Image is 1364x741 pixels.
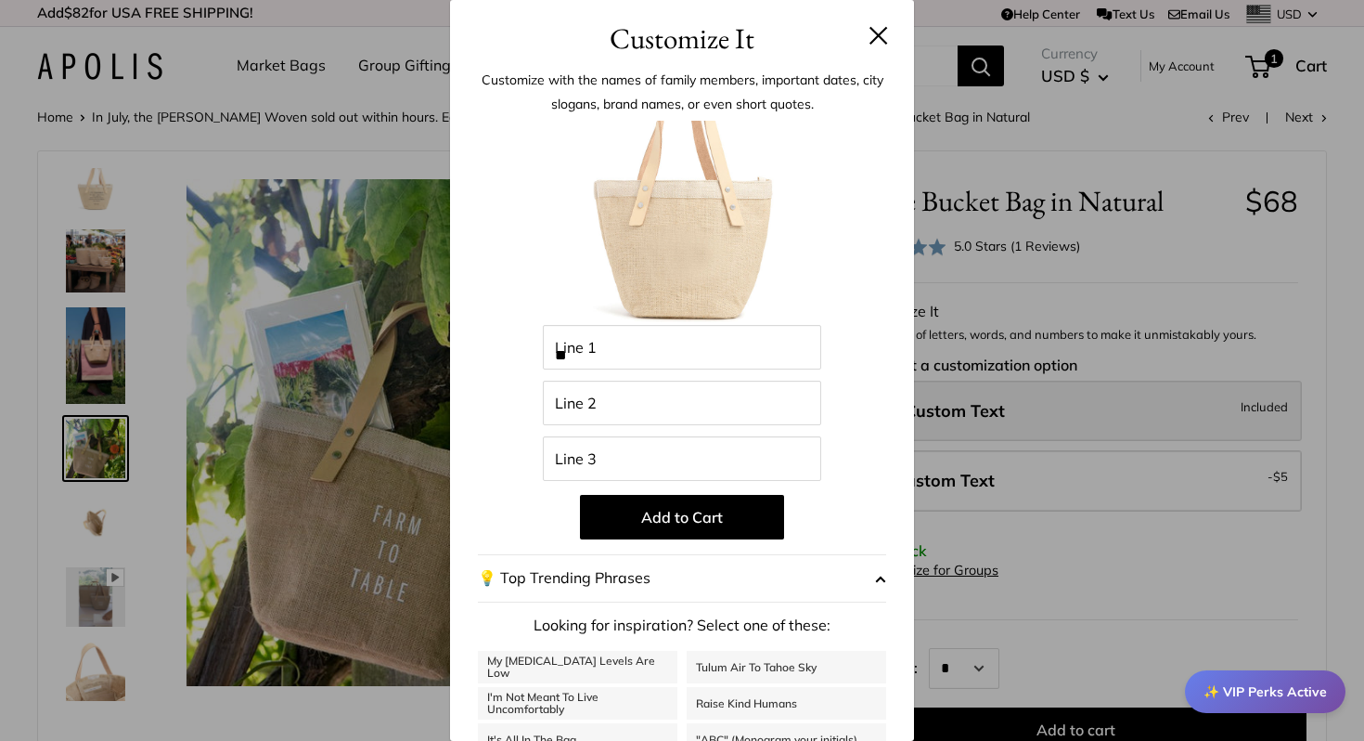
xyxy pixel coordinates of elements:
p: Looking for inspiration? Select one of these: [478,612,886,640]
a: Tulum Air To Tahoe Sky [687,651,886,683]
p: Customize with the names of family members, important dates, city slogans, brand names, or even s... [478,68,886,116]
a: My [MEDICAL_DATA] Levels Are Low [478,651,677,683]
a: I'm Not Meant To Live Uncomfortably [478,687,677,720]
button: 💡 Top Trending Phrases [478,554,886,603]
h3: Customize It [478,17,886,60]
img: petite-bucket-cust.jpg [580,121,784,325]
a: Raise Kind Humans [687,687,886,720]
div: ✨ VIP Perks Active [1185,670,1345,713]
button: Add to Cart [580,495,784,539]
